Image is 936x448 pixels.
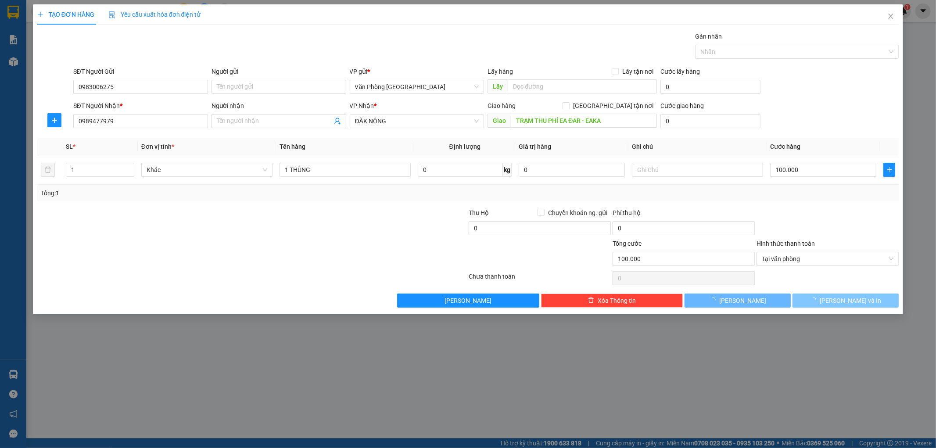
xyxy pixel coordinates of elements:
[619,67,657,76] span: Lấy tận nơi
[280,143,305,150] span: Tên hàng
[66,143,73,150] span: SL
[350,102,374,109] span: VP Nhận
[883,163,895,177] button: plus
[770,143,800,150] span: Cước hàng
[810,297,820,303] span: loading
[710,297,719,303] span: loading
[66,56,92,85] strong: PHIẾU BIÊN NHẬN
[47,113,61,127] button: plus
[719,296,766,305] span: [PERSON_NAME]
[685,294,791,308] button: [PERSON_NAME]
[41,188,361,198] div: Tổng: 1
[488,79,508,93] span: Lấy
[73,101,208,111] div: SĐT Người Nhận
[334,118,341,125] span: user-add
[67,8,91,36] strong: Nhà xe QUỐC ĐẠT
[541,294,683,308] button: deleteXóa Thông tin
[141,143,174,150] span: Đơn vị tính
[613,208,755,221] div: Phí thu hộ
[66,38,92,55] span: 0906 477 911
[449,143,481,150] span: Định lượng
[757,240,815,247] label: Hình thức thanh toán
[355,80,479,93] span: Văn Phòng Đà Nẵng
[820,296,881,305] span: [PERSON_NAME] và In
[628,138,767,155] th: Ghi chú
[355,115,479,128] span: ĐĂK NÔNG
[212,101,346,111] div: Người nhận
[147,163,267,176] span: Khác
[545,208,611,218] span: Chuyển khoản ng. gửi
[488,114,511,128] span: Giao
[445,296,491,305] span: [PERSON_NAME]
[519,163,625,177] input: 0
[879,4,903,29] button: Close
[762,252,893,265] span: Tại văn phòng
[503,163,512,177] span: kg
[660,114,760,128] input: Cước giao hàng
[598,296,636,305] span: Xóa Thông tin
[4,38,65,68] img: logo
[108,11,115,18] img: icon
[887,13,894,20] span: close
[588,297,594,304] span: delete
[488,68,513,75] span: Lấy hàng
[884,166,895,173] span: plus
[488,102,516,109] span: Giao hàng
[613,240,642,247] span: Tổng cước
[793,294,899,308] button: [PERSON_NAME] và In
[41,163,55,177] button: delete
[212,67,346,76] div: Người gửi
[37,11,94,18] span: TẠO ĐƠN HÀNG
[469,209,489,216] span: Thu Hộ
[695,33,722,40] label: Gán nhãn
[660,68,700,75] label: Cước lấy hàng
[660,80,760,94] input: Cước lấy hàng
[48,117,61,124] span: plus
[660,102,704,109] label: Cước giao hàng
[519,143,551,150] span: Giá trị hàng
[93,59,168,68] span: BXTTDN1410250043
[397,294,539,308] button: [PERSON_NAME]
[73,67,208,76] div: SĐT Người Gửi
[570,101,657,111] span: [GEOGRAPHIC_DATA] tận nơi
[632,163,763,177] input: Ghi Chú
[37,11,43,18] span: plus
[468,272,612,287] div: Chưa thanh toán
[280,163,411,177] input: VD: Bàn, Ghế
[511,114,657,128] input: Dọc đường
[350,67,484,76] div: VP gửi
[508,79,657,93] input: Dọc đường
[108,11,201,18] span: Yêu cầu xuất hóa đơn điện tử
